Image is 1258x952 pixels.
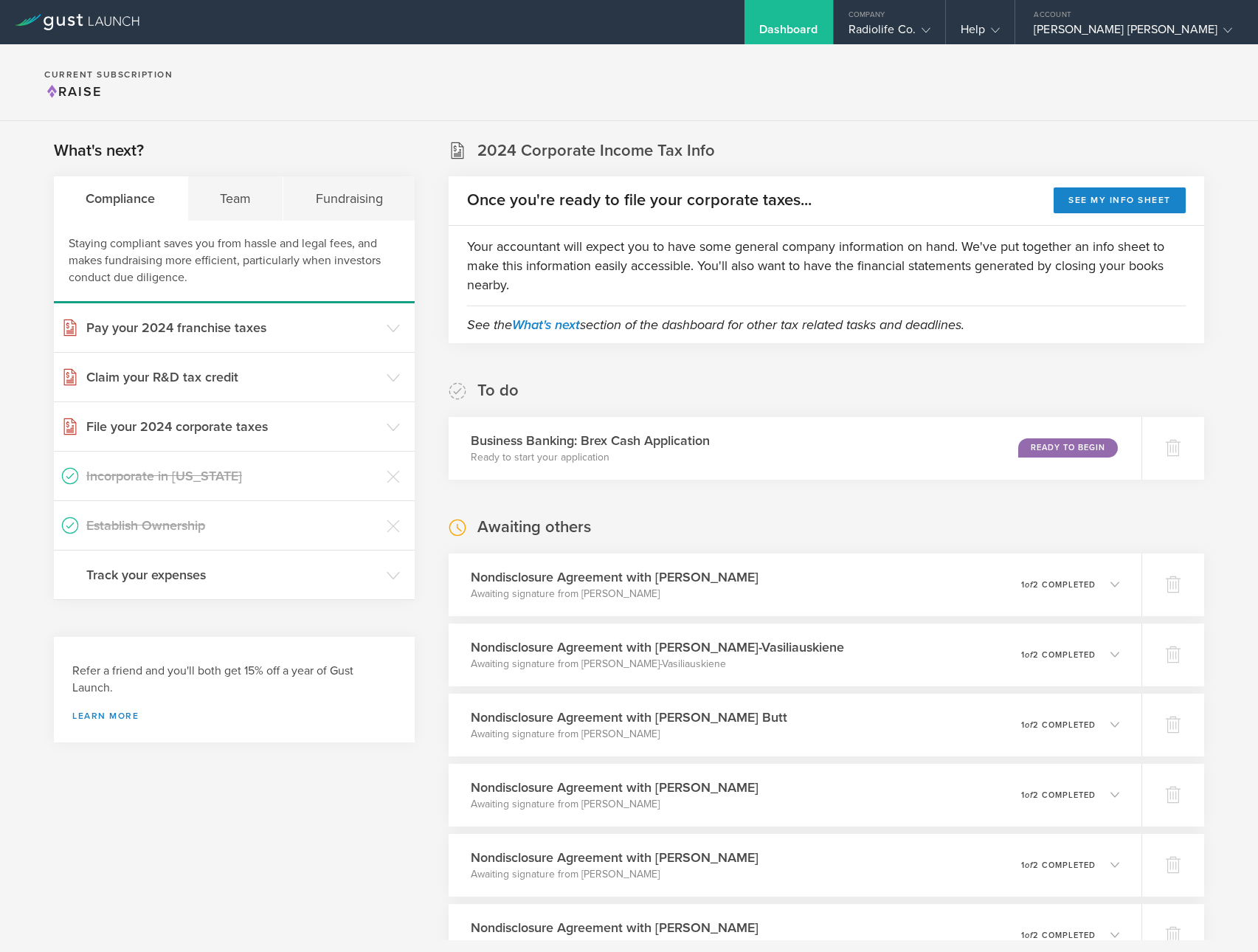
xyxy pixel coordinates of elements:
h3: Incorporate in [US_STATE] [86,466,379,486]
h3: Nondisclosure Agreement with [PERSON_NAME] [471,778,758,797]
p: Awaiting signature from [PERSON_NAME] [471,587,758,601]
p: Awaiting signature from [PERSON_NAME] [471,867,758,882]
p: 1 2 completed [1021,861,1096,869]
em: of [1025,931,1033,940]
h3: Business Banking: Brex Cash Application [471,431,710,450]
p: Awaiting signature from [PERSON_NAME]-Vasiliauskiene [471,657,844,672]
em: of [1025,720,1033,730]
h2: What's next? [54,140,144,162]
p: 1 2 completed [1021,581,1096,589]
div: Compliance [54,176,188,221]
h2: 2024 Corporate Income Tax Info [477,140,715,162]
div: Business Banking: Brex Cash ApplicationReady to start your applicationReady to Begin [449,417,1141,480]
h2: Awaiting others [477,517,591,538]
p: Awaiting signature from [PERSON_NAME] [471,727,787,742]
p: 1 2 completed [1021,651,1096,659]
div: Fundraising [283,176,415,221]
div: Dashboard [759,22,818,44]
a: Learn more [72,711,396,720]
h2: Current Subscription [44,70,173,79]
div: Ready to Begin [1018,438,1118,458]
em: of [1025,580,1033,590]
h3: Refer a friend and you'll both get 15% off a year of Gust Launch. [72,663,396,697]
p: 1 2 completed [1021,721,1096,729]
h3: Nondisclosure Agreement with [PERSON_NAME] [471,848,758,867]
em: of [1025,790,1033,800]
h3: Track your expenses [86,565,379,584]
p: 1 2 completed [1021,931,1096,939]
em: of [1025,650,1033,660]
p: Your accountant will expect you to have some general company information on hand. We've put toget... [467,237,1186,294]
div: Radiolife Co. [849,22,930,44]
em: of [1025,860,1033,870]
h2: To do [477,380,519,401]
div: Team [188,176,284,221]
span: Raise [44,83,102,100]
p: Awaiting signature from [PERSON_NAME] [471,797,758,812]
div: Help [961,22,1000,44]
a: What's next [512,317,580,333]
h3: Nondisclosure Agreement with [PERSON_NAME] [471,918,758,937]
h3: Claim your R&D tax credit [86,368,379,387]
button: See my info sheet [1054,187,1186,213]
h3: File your 2024 corporate taxes [86,417,379,436]
h3: Nondisclosure Agreement with [PERSON_NAME] [471,568,758,587]
p: Ready to start your application [471,450,710,465]
div: Staying compliant saves you from hassle and legal fees, and makes fundraising more efficient, par... [54,221,415,303]
p: 1 2 completed [1021,791,1096,799]
h3: Establish Ownership [86,516,379,535]
p: Awaiting signature from [PERSON_NAME] [471,937,758,952]
h3: Nondisclosure Agreement with [PERSON_NAME]-Vasiliauskiene [471,638,844,657]
h2: Once you're ready to file your corporate taxes... [467,190,812,211]
div: [PERSON_NAME] [PERSON_NAME] [1034,22,1232,44]
h3: Nondisclosure Agreement with [PERSON_NAME] Butt [471,708,787,727]
h3: Pay your 2024 franchise taxes [86,318,379,337]
em: See the section of the dashboard for other tax related tasks and deadlines. [467,317,964,333]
